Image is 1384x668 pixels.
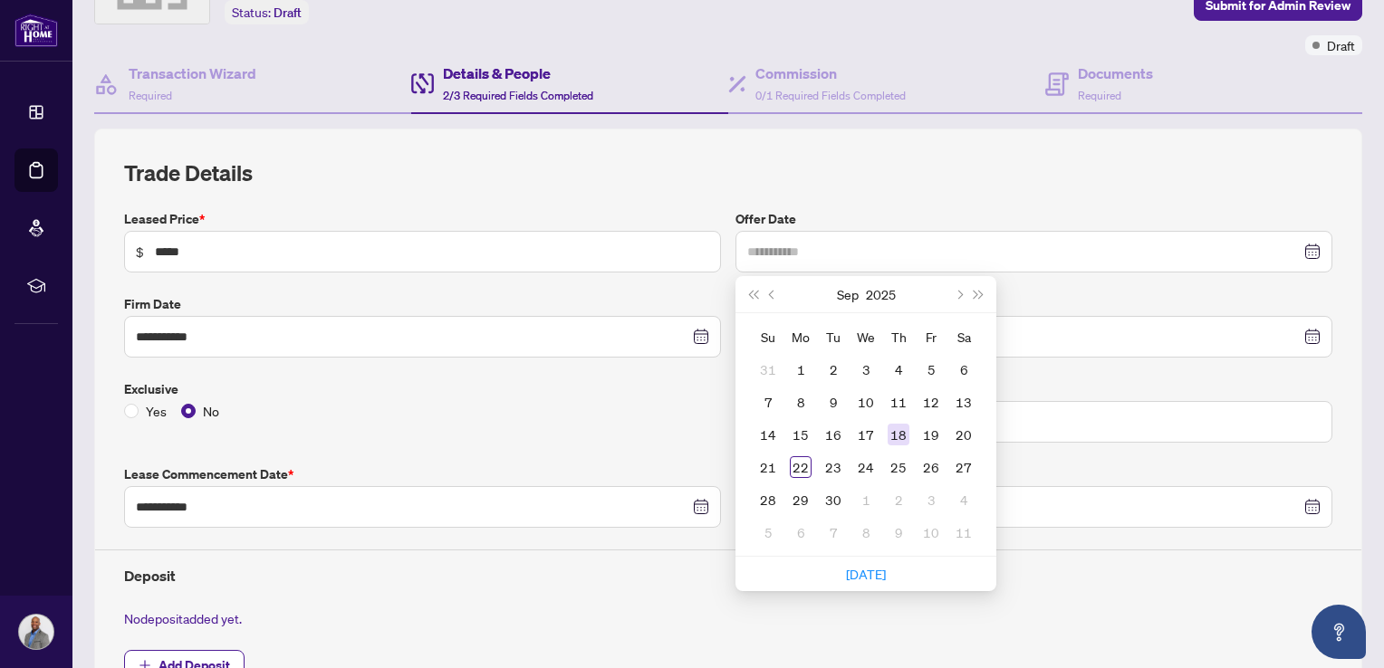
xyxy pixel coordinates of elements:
[1078,62,1153,84] h4: Documents
[855,456,877,478] div: 24
[129,89,172,102] span: Required
[790,358,812,380] div: 1
[837,276,859,312] button: Choose a month
[953,424,975,445] div: 20
[757,424,779,445] div: 14
[790,424,812,445] div: 15
[850,483,882,516] td: 2025-10-01
[752,353,784,386] td: 2025-08-31
[855,489,877,511] div: 1
[866,276,896,312] button: Choose a year
[888,358,909,380] div: 4
[196,401,226,421] span: No
[124,464,721,484] label: Lease Commencement Date
[915,483,947,516] td: 2025-10-03
[743,276,763,312] button: Last year (Control + left)
[888,489,909,511] div: 2
[822,489,844,511] div: 30
[882,483,915,516] td: 2025-10-02
[915,386,947,418] td: 2025-09-12
[790,456,812,478] div: 22
[855,391,877,413] div: 10
[757,489,779,511] div: 28
[757,391,779,413] div: 7
[752,386,784,418] td: 2025-09-07
[915,516,947,549] td: 2025-10-10
[888,521,909,543] div: 9
[948,276,968,312] button: Next month (PageDown)
[752,320,784,353] th: Su
[882,418,915,451] td: 2025-09-18
[920,489,942,511] div: 3
[920,456,942,478] div: 26
[124,294,721,314] label: Firm Date
[822,424,844,445] div: 16
[14,14,58,47] img: logo
[850,353,882,386] td: 2025-09-03
[953,358,975,380] div: 6
[882,451,915,483] td: 2025-09-25
[124,158,1332,187] h2: Trade Details
[850,386,882,418] td: 2025-09-10
[915,320,947,353] th: Fr
[920,391,942,413] div: 12
[953,521,975,543] div: 11
[752,418,784,451] td: 2025-09-14
[784,320,817,353] th: Mo
[735,464,1332,484] label: Mutual Release Date
[755,89,906,102] span: 0/1 Required Fields Completed
[953,489,975,511] div: 4
[947,353,980,386] td: 2025-09-06
[790,489,812,511] div: 29
[757,358,779,380] div: 31
[888,424,909,445] div: 18
[882,516,915,549] td: 2025-10-09
[882,320,915,353] th: Th
[822,358,844,380] div: 2
[850,516,882,549] td: 2025-10-08
[953,456,975,478] div: 27
[920,358,942,380] div: 5
[124,610,242,626] span: No deposit added yet.
[969,276,989,312] button: Next year (Control + right)
[915,353,947,386] td: 2025-09-05
[784,418,817,451] td: 2025-09-15
[855,424,877,445] div: 17
[822,391,844,413] div: 9
[915,451,947,483] td: 2025-09-26
[124,565,1332,587] h4: Deposit
[855,521,877,543] div: 8
[888,391,909,413] div: 11
[947,418,980,451] td: 2025-09-20
[790,521,812,543] div: 6
[817,516,850,549] td: 2025-10-07
[784,386,817,418] td: 2025-09-08
[139,401,174,421] span: Yes
[817,418,850,451] td: 2025-09-16
[757,521,779,543] div: 5
[784,451,817,483] td: 2025-09-22
[757,456,779,478] div: 21
[817,320,850,353] th: Tu
[735,209,1332,229] label: Offer Date
[784,353,817,386] td: 2025-09-01
[136,242,144,262] span: $
[735,379,1332,399] label: Unit/Lot Number
[822,456,844,478] div: 23
[817,483,850,516] td: 2025-09-30
[817,353,850,386] td: 2025-09-02
[790,391,812,413] div: 8
[443,89,593,102] span: 2/3 Required Fields Completed
[855,358,877,380] div: 3
[124,379,721,399] label: Exclusive
[1078,89,1121,102] span: Required
[1327,35,1355,55] span: Draft
[1312,605,1366,659] button: Open asap
[822,521,844,543] div: 7
[763,276,783,312] button: Previous month (PageUp)
[817,386,850,418] td: 2025-09-09
[850,418,882,451] td: 2025-09-17
[947,386,980,418] td: 2025-09-13
[124,209,721,229] label: Leased Price
[443,62,593,84] h4: Details & People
